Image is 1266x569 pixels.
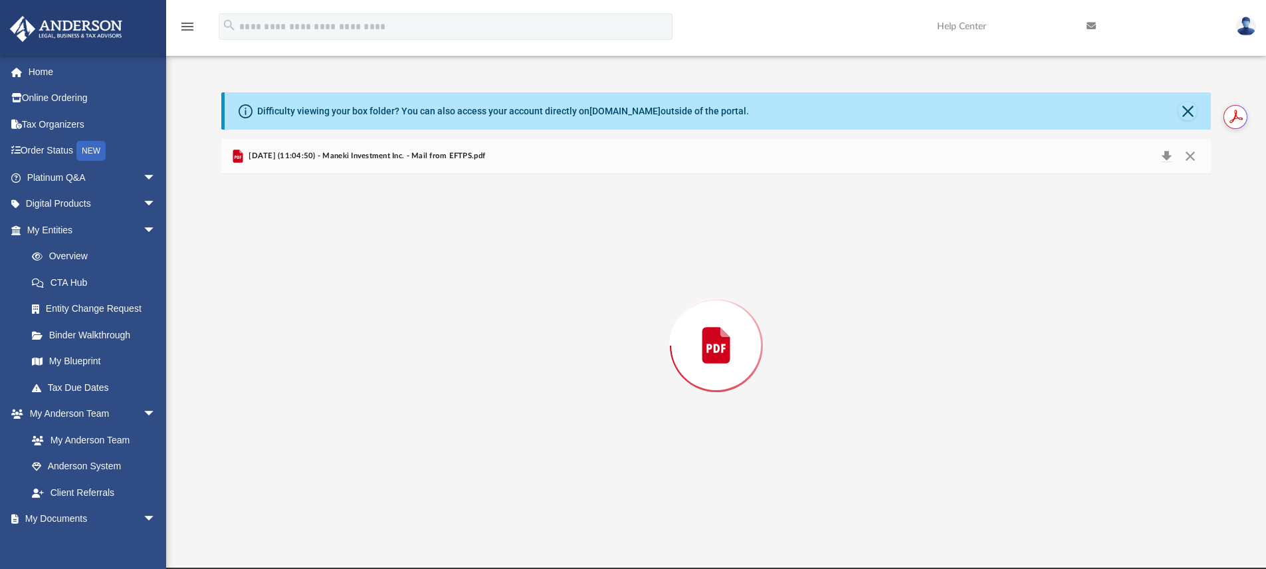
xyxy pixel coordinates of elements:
span: arrow_drop_down [143,191,169,218]
a: Client Referrals [19,479,169,506]
a: My Blueprint [19,348,169,375]
a: Order StatusNEW [9,138,176,165]
a: Platinum Q&Aarrow_drop_down [9,164,176,191]
img: User Pic [1236,17,1256,36]
div: Difficulty viewing your box folder? You can also access your account directly on outside of the p... [257,104,749,118]
a: menu [179,25,195,35]
a: [DOMAIN_NAME] [589,106,661,116]
a: Tax Due Dates [19,374,176,401]
div: NEW [76,141,106,161]
a: My Documentsarrow_drop_down [9,506,169,532]
a: Home [9,58,176,85]
a: Digital Productsarrow_drop_down [9,191,176,217]
a: Entity Change Request [19,296,176,322]
img: Anderson Advisors Platinum Portal [6,16,126,42]
i: search [222,18,237,33]
a: Binder Walkthrough [19,322,176,348]
button: Close [1178,102,1197,120]
a: Tax Organizers [9,111,176,138]
a: Online Ordering [9,85,176,112]
span: arrow_drop_down [143,401,169,428]
span: [DATE] (11:04:50) - Maneki Investment Inc. - Mail from EFTPS.pdf [246,150,485,162]
a: CTA Hub [19,269,176,296]
a: Anderson System [19,453,169,480]
a: My Anderson Teamarrow_drop_down [9,401,169,427]
span: arrow_drop_down [143,164,169,191]
button: Close [1178,147,1202,166]
button: Download [1154,147,1178,166]
a: My Anderson Team [19,427,163,453]
a: My Entitiesarrow_drop_down [9,217,176,243]
a: Overview [19,243,176,270]
span: arrow_drop_down [143,217,169,244]
span: arrow_drop_down [143,506,169,533]
i: menu [179,19,195,35]
div: Preview [221,139,1212,517]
